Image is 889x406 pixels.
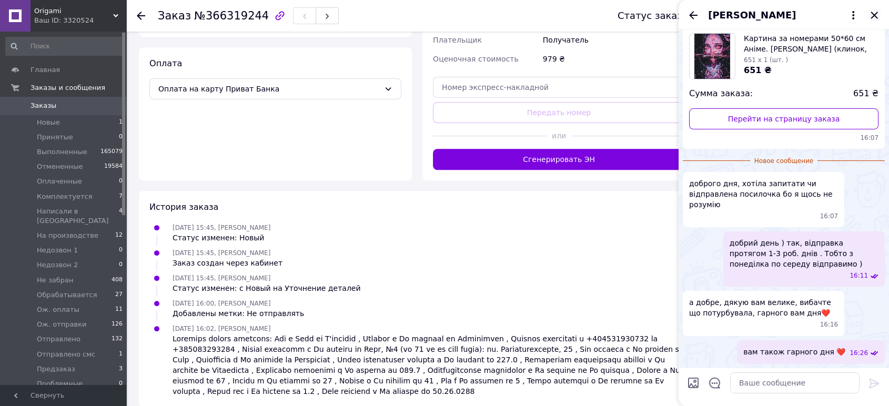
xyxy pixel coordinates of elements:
span: 19584 [104,162,123,171]
a: Перейти на страницу заказа [689,108,878,129]
span: Оплаченные [37,177,82,186]
span: 3 [119,364,123,374]
span: 651 ₴ [853,88,878,100]
span: 16:16 12.10.2025 [820,320,839,329]
span: 165079 [100,147,123,157]
button: Закрыть [868,9,881,22]
span: 7 [119,192,123,201]
span: 408 [112,276,123,285]
span: а добре, дякую вам велике, вибачте що потурбувала, гарного вам дня❤️ [689,297,838,318]
span: 16:07 12.10.2025 [689,134,878,143]
span: Главная [31,65,60,75]
span: История заказа [149,202,218,212]
span: 12 [115,231,123,240]
div: 979 ₴ [541,49,687,68]
div: Вернуться назад [137,11,145,21]
span: 16:07 12.10.2025 [820,212,839,221]
div: Ваш ID: 3320524 [34,16,126,25]
span: [PERSON_NAME] [708,8,796,22]
span: Оценочная стоимость [433,55,519,63]
span: доброго дня, хотіла запитати чи відправлена посилочка бо я щось не розумію [689,178,838,210]
span: 1 [119,350,123,359]
span: Написали в [GEOGRAPHIC_DATA] [37,207,119,226]
span: Картина за номерами 50*60 см Аніме. [PERSON_NAME] (клинок, що розсікає демонів) Орігамі LW 31519 ... [744,33,878,54]
span: Отправлено [37,334,80,344]
span: На производстве [37,231,98,240]
span: 0 [119,260,123,270]
span: Обрабатывается [37,290,97,300]
span: Проблемные [37,379,83,389]
span: Ож. отправки [37,320,86,329]
span: [DATE] 15:45, [PERSON_NAME] [173,249,270,257]
span: Заказы [31,101,56,110]
div: Добавлены метки: Не отправлять [173,308,304,319]
span: 0 [119,133,123,142]
input: Номер экспресс-накладной [433,77,685,98]
span: 126 [112,320,123,329]
span: 651 x 1 (шт. ) [744,56,788,64]
button: Назад [687,9,700,22]
span: вам також гарного дня ❤️ [743,347,845,358]
span: 4 [119,207,123,226]
button: [PERSON_NAME] [708,8,860,22]
img: 6325547941_w160_h160_kartina-za-nomerami.jpg [694,34,731,79]
span: Предзаказ [37,364,75,374]
span: Заказ [158,9,191,22]
span: Недозвон 2 [37,260,78,270]
div: Заказ создан через кабинет [173,258,282,268]
span: Origami [34,6,113,16]
span: Заказы и сообщения [31,83,105,93]
span: Не забран [37,276,74,285]
span: 0 [119,177,123,186]
div: Loremips dolors ametcons: Adi e Sedd ei T'incidid , Utlabor e Do magnaal en Adminimven , Quisnos ... [173,333,685,397]
button: Сгенерировать ЭН [433,149,685,170]
div: Статус изменен: с Новый на Уточнение деталей [173,283,360,293]
span: Ож. оплаты [37,305,79,314]
span: Недозвон 1 [37,246,78,255]
span: Отмененные [37,162,83,171]
span: Комплектуется [37,192,92,201]
span: 0 [119,379,123,389]
span: №366319244 [194,9,269,22]
span: [DATE] 16:00, [PERSON_NAME] [173,300,270,307]
span: Плательщик [433,36,482,44]
span: Оплата [149,58,182,68]
button: Открыть шаблоны ответов [708,376,722,390]
div: Получатель [541,31,687,49]
span: Сумма заказа: [689,88,753,100]
span: [DATE] 15:45, [PERSON_NAME] [173,275,270,282]
span: 27 [115,290,123,300]
span: Новые [37,118,60,127]
span: или [547,130,572,141]
span: Выполненные [37,147,87,157]
div: Статус заказа [618,11,688,21]
span: [DATE] 15:45, [PERSON_NAME] [173,224,270,231]
span: 16:26 12.10.2025 [850,349,868,358]
span: 1 [119,118,123,127]
span: Принятые [37,133,73,142]
span: 16:11 12.10.2025 [850,271,868,280]
span: Отправлено смс [37,350,95,359]
span: Новое сообщение [750,157,817,166]
span: добрий день ) так, відправка протягом 1-3 роб. днів . Тобто з понеділка по середу відправимо ) [730,238,878,269]
span: [DATE] 16:02, [PERSON_NAME] [173,325,270,332]
input: Поиск [5,37,124,56]
span: Оплата на карту Приват Банка [158,83,380,95]
span: 0 [119,246,123,255]
span: 651 ₴ [744,65,772,75]
span: 132 [112,334,123,344]
span: 11 [115,305,123,314]
div: Статус изменен: Новый [173,232,270,243]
